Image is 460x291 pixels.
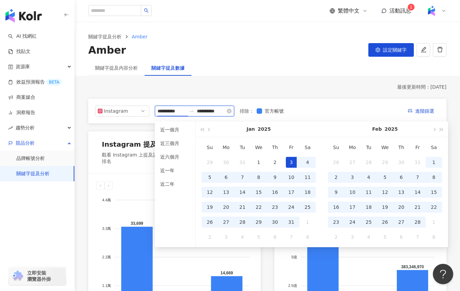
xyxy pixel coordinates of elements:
[331,232,342,242] div: 2
[221,217,232,228] div: 27
[363,172,374,183] div: 4
[347,217,358,228] div: 24
[234,185,251,200] td: 2025-01-14
[302,202,313,213] div: 25
[393,215,409,230] td: 2025-02-27
[16,59,30,74] span: 資源庫
[402,106,440,116] button: 進階篩選
[251,230,267,244] td: 2025-02-05
[218,200,234,215] td: 2025-01-20
[299,215,316,230] td: 2025-02-01
[299,140,316,155] th: Sa
[363,232,374,242] div: 4
[437,47,443,53] span: delete
[253,157,264,168] div: 1
[426,230,442,244] td: 2025-03-08
[412,217,423,228] div: 28
[409,215,426,230] td: 2025-02-28
[299,170,316,185] td: 2025-01-11
[283,215,299,230] td: 2025-01-31
[302,232,313,242] div: 8
[331,157,342,168] div: 26
[286,217,297,228] div: 31
[283,140,299,155] th: Fr
[253,172,264,183] div: 8
[328,140,344,155] th: Su
[375,48,380,52] span: setting
[102,198,111,202] tspan: 4.4萬
[8,126,13,130] span: rise
[412,172,423,183] div: 7
[425,4,438,17] img: Kolr%20app%20icon%20%281%29.png
[270,157,280,168] div: 2
[396,217,407,228] div: 27
[253,187,264,198] div: 15
[132,34,147,39] span: Amber
[347,187,358,198] div: 10
[202,155,218,170] td: 2024-12-29
[270,217,280,228] div: 30
[363,217,374,228] div: 25
[426,185,442,200] td: 2025-02-15
[102,255,111,259] tspan: 2.2萬
[8,33,37,40] a: searchAI 找網紅
[88,43,126,57] div: Amber
[377,215,393,230] td: 2025-02-26
[237,232,248,242] div: 4
[88,84,446,91] div: 最後更新時間 ： [DATE]
[288,284,297,288] tspan: 2.5億
[202,230,218,244] td: 2025-02-02
[302,157,313,168] div: 4
[16,155,45,162] a: 品牌帳號分析
[202,170,218,185] td: 2025-01-05
[380,217,390,228] div: 26
[267,170,283,185] td: 2025-01-09
[361,200,377,215] td: 2025-02-18
[331,217,342,228] div: 23
[426,170,442,185] td: 2025-02-08
[380,172,390,183] div: 5
[428,217,439,228] div: 1
[158,124,192,135] li: 近一個月
[253,217,264,228] div: 29
[11,271,24,281] img: chrome extension
[204,187,215,198] div: 12
[286,172,297,183] div: 10
[237,187,248,198] div: 14
[377,200,393,215] td: 2025-02-19
[234,140,251,155] th: Tu
[151,64,185,72] div: 關鍵字提及數據
[251,155,267,170] td: 2025-01-01
[286,202,297,213] div: 24
[396,172,407,183] div: 6
[428,232,439,242] div: 8
[283,230,299,244] td: 2025-02-07
[262,107,287,115] span: 官方帳號
[409,200,426,215] td: 2025-02-21
[8,94,35,101] a: 商案媒合
[363,187,374,198] div: 11
[227,109,232,113] span: close-circle
[267,230,283,244] td: 2025-02-06
[16,170,50,177] a: 關鍵字提及分析
[270,172,280,183] div: 9
[218,230,234,244] td: 2025-02-03
[328,215,344,230] td: 2025-02-23
[189,108,194,114] span: swap-right
[302,172,313,183] div: 11
[328,155,344,170] td: 2025-01-26
[302,217,313,228] div: 1
[408,4,415,11] sup: 1
[344,215,361,230] td: 2025-02-24
[344,200,361,215] td: 2025-02-17
[102,152,247,165] div: 觀看 Instagram 上提及該關鍵字的內容數量，知道在社群的能見度排名
[189,108,194,114] span: to
[361,215,377,230] td: 2025-02-25
[102,284,111,288] tspan: 1.1萬
[158,151,192,162] li: 近六個月
[221,232,232,242] div: 3
[299,230,316,244] td: 2025-02-08
[234,170,251,185] td: 2025-01-07
[412,157,423,168] div: 31
[158,138,192,149] li: 近三個月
